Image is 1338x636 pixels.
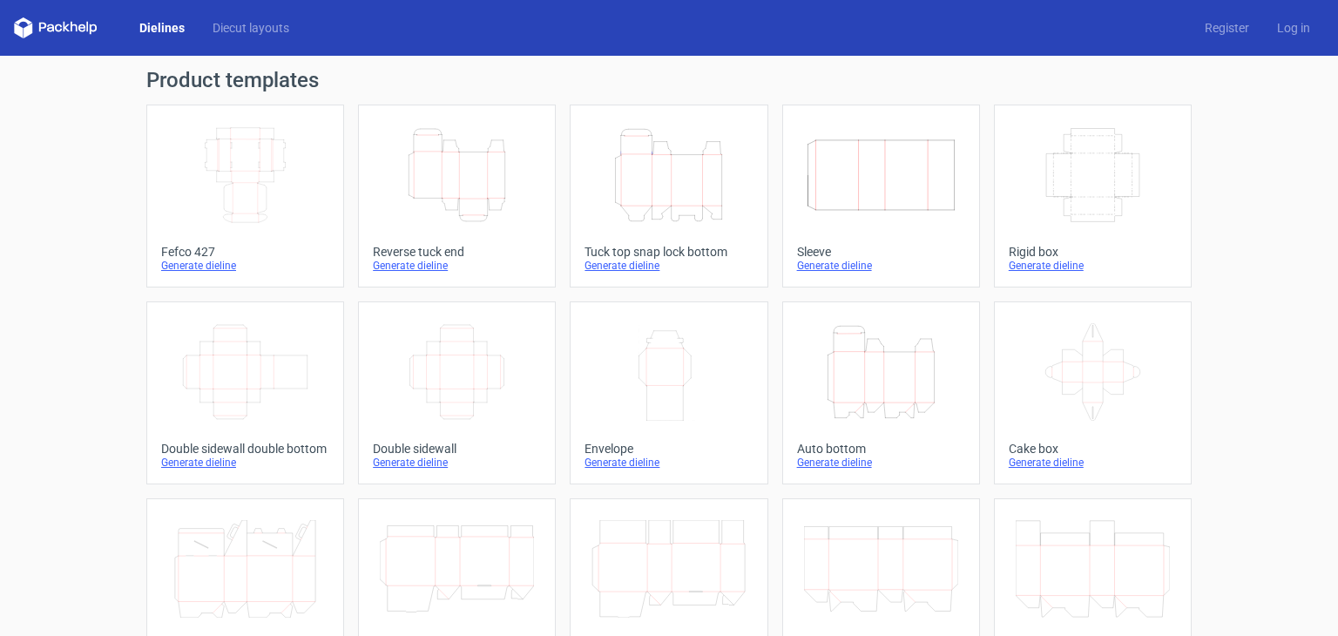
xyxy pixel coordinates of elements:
a: Rigid boxGenerate dieline [994,105,1192,288]
div: Reverse tuck end [373,245,541,259]
div: Fefco 427 [161,245,329,259]
a: Dielines [125,19,199,37]
a: Register [1191,19,1263,37]
div: Generate dieline [797,259,965,273]
div: Generate dieline [373,456,541,470]
a: Tuck top snap lock bottomGenerate dieline [570,105,767,288]
div: Tuck top snap lock bottom [585,245,753,259]
div: Generate dieline [585,456,753,470]
div: Rigid box [1009,245,1177,259]
div: Double sidewall [373,442,541,456]
a: EnvelopeGenerate dieline [570,301,767,484]
a: Auto bottomGenerate dieline [782,301,980,484]
a: SleeveGenerate dieline [782,105,980,288]
div: Auto bottom [797,442,965,456]
a: Log in [1263,19,1324,37]
a: Double sidewall double bottomGenerate dieline [146,301,344,484]
div: Generate dieline [161,456,329,470]
a: Diecut layouts [199,19,303,37]
div: Generate dieline [1009,259,1177,273]
div: Generate dieline [585,259,753,273]
div: Sleeve [797,245,965,259]
a: Fefco 427Generate dieline [146,105,344,288]
h1: Product templates [146,70,1192,91]
div: Cake box [1009,442,1177,456]
div: Generate dieline [373,259,541,273]
a: Double sidewallGenerate dieline [358,301,556,484]
a: Cake boxGenerate dieline [994,301,1192,484]
div: Generate dieline [1009,456,1177,470]
div: Envelope [585,442,753,456]
div: Generate dieline [161,259,329,273]
a: Reverse tuck endGenerate dieline [358,105,556,288]
div: Double sidewall double bottom [161,442,329,456]
div: Generate dieline [797,456,965,470]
